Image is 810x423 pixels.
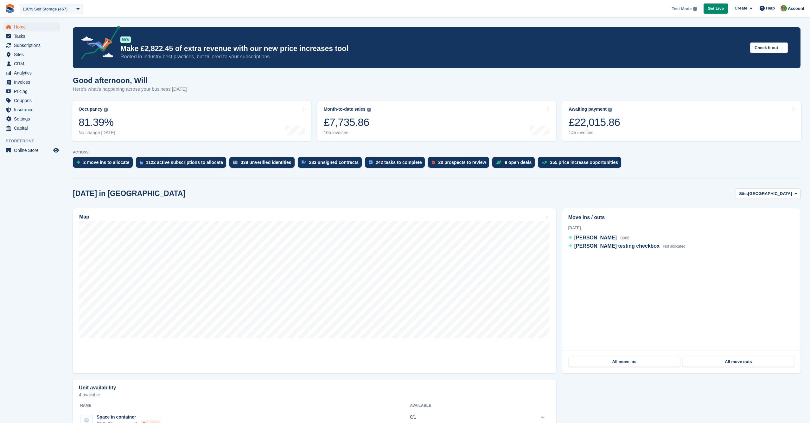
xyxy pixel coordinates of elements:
[14,87,52,96] span: Pricing
[83,160,130,165] div: 2 move ins to allocate
[708,5,724,12] span: Get Live
[136,157,230,171] a: 1122 active subscriptions to allocate
[735,5,747,11] span: Create
[672,6,692,12] span: Test Mode
[3,32,60,41] a: menu
[73,157,136,171] a: 2 move ins to allocate
[574,235,617,240] span: [PERSON_NAME]
[77,160,80,164] img: move_ins_to_allocate_icon-fdf77a2bb77ea45bf5b3d319d69a93e2d87916cf1d5bf7949dd705db3b84f3ca.svg
[542,161,547,164] img: price_increase_opportunities-93ffe204e8149a01c8c9dc8f82e8f89637d9d84a8eef4429ea346261dce0b2c0.svg
[3,105,60,114] a: menu
[79,385,116,391] h2: Unit availability
[538,157,624,171] a: 355 price increase opportunities
[620,236,629,240] span: B088
[324,107,366,112] div: Month-to-date sales
[79,130,115,135] div: No change [DATE]
[79,116,115,129] div: 81.39%
[14,68,52,77] span: Analytics
[14,50,52,59] span: Sites
[3,41,60,50] a: menu
[562,101,801,141] a: Awaiting payment £22,015.86 145 invoices
[146,160,223,165] div: 1122 active subscriptions to allocate
[52,146,60,154] a: Preview store
[79,107,102,112] div: Occupancy
[367,108,371,112] img: icon-info-grey-7440780725fd019a000dd9b08b2336e03edf1995a4989e88bcd33f0948082b44.svg
[6,138,63,144] span: Storefront
[3,96,60,105] a: menu
[233,160,238,164] img: verify_identity-adf6edd0f0f0b5bbfe63781bf79b02c33cf7c696d77639b501bdc392416b5a36.svg
[496,160,501,165] img: deal-1b604bf984904fb50ccaf53a9ad4b4a5d6e5aea283cecdc64d6e3604feb123c2.svg
[79,401,410,411] th: Name
[22,6,67,12] div: 100% Self Storage (467)
[365,157,428,171] a: 242 tasks to complete
[97,414,161,420] div: Space in container
[298,157,365,171] a: 233 unsigned contracts
[781,5,787,11] img: Will McNeilly
[736,188,800,199] button: Site: [GEOGRAPHIC_DATA]
[120,44,745,53] p: Make £2,822.45 of extra revenue with our new price increases tool
[608,108,612,112] img: icon-info-grey-7440780725fd019a000dd9b08b2336e03edf1995a4989e88bcd33f0948082b44.svg
[76,26,120,62] img: price-adjustments-announcement-icon-8257ccfd72463d97f412b2fc003d46551f7dbcb40ab6d574587a9cd5c0d94...
[3,124,60,133] a: menu
[663,244,686,249] span: Not allocated
[704,3,728,14] a: Get Live
[3,59,60,68] a: menu
[14,146,52,155] span: Online Store
[104,108,108,112] img: icon-info-grey-7440780725fd019a000dd9b08b2336e03edf1995a4989e88bcd33f0948082b44.svg
[3,78,60,87] a: menu
[14,114,52,123] span: Settings
[14,124,52,133] span: Capital
[3,114,60,123] a: menu
[73,76,187,85] h1: Good afternoon, Will
[739,191,748,197] span: Site:
[376,160,422,165] div: 242 tasks to complete
[505,160,532,165] div: 9 open deals
[241,160,291,165] div: 339 unverified identities
[14,23,52,31] span: Home
[574,243,660,249] span: [PERSON_NAME] testing checkbox
[14,32,52,41] span: Tasks
[3,146,60,155] a: menu
[569,116,620,129] div: £22,015.86
[120,53,745,60] p: Rooted in industry best practices, but tailored to your subscriptions.
[369,160,373,164] img: task-75834270c22a3079a89374b754ae025e5fb1db73e45f91037f5363f120a921f8.svg
[568,242,686,251] a: [PERSON_NAME] testing checkbox Not allocated
[5,4,15,13] img: stora-icon-8386f47178a22dfd0bd8f6a31ec36ba5ce8667c1dd55bd0f319d3a0aa187defe.svg
[438,160,486,165] div: 20 prospects to review
[750,42,788,53] button: Check it out →
[410,401,496,411] th: Available
[14,105,52,114] span: Insurance
[14,78,52,87] span: Invoices
[79,214,89,220] h2: Map
[72,101,311,141] a: Occupancy 81.39% No change [DATE]
[73,150,800,154] p: ACTIONS
[14,59,52,68] span: CRM
[14,41,52,50] span: Subscriptions
[3,87,60,96] a: menu
[3,68,60,77] a: menu
[428,157,492,171] a: 20 prospects to review
[73,189,185,198] h2: [DATE] in [GEOGRAPHIC_DATA]
[79,393,550,397] p: 4 available
[14,96,52,105] span: Coupons
[568,225,794,231] div: [DATE]
[492,157,538,171] a: 9 open deals
[324,130,371,135] div: 105 invoices
[3,50,60,59] a: menu
[568,234,629,242] a: [PERSON_NAME] B088
[569,357,680,367] a: All move ins
[693,7,697,11] img: icon-info-grey-7440780725fd019a000dd9b08b2336e03edf1995a4989e88bcd33f0948082b44.svg
[324,116,371,129] div: £7,735.86
[432,160,435,164] img: prospect-51fa495bee0391a8d652442698ab0144808aea92771e9ea1ae160a38d050c398.svg
[140,160,143,165] img: active_subscription_to_allocate_icon-d502201f5373d7db506a760aba3b589e785aa758c864c3986d89f69b8ff3...
[73,208,556,373] a: Map
[302,160,306,164] img: contract_signature_icon-13c848040528278c33f63329250d36e43548de30e8caae1d1a13099fd9432cc5.svg
[229,157,298,171] a: 339 unverified identities
[569,130,620,135] div: 145 invoices
[568,214,794,221] h2: Move ins / outs
[73,86,187,93] p: Here's what's happening across your business [DATE]
[748,191,792,197] span: [GEOGRAPHIC_DATA]
[309,160,359,165] div: 233 unsigned contracts
[788,5,804,12] span: Account
[317,101,556,141] a: Month-to-date sales £7,735.86 105 invoices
